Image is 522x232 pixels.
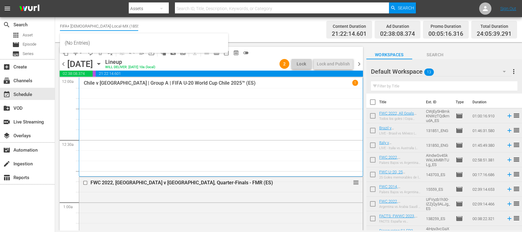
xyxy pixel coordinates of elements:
span: Episode [456,200,463,208]
a: FWC 2022, [GEOGRAPHIC_DATA] v [GEOGRAPHIC_DATA], Group Stage - FMR (ES) [379,199,420,217]
div: Argentina vs Arabia Saudí | Grupo C | Copa Mundial de la FIFA Catar 2022™ | Partido Completo [379,205,421,209]
span: Episode [456,215,463,222]
span: 02:38:08.374 [60,71,93,77]
span: Create [3,63,10,71]
a: FACTS: FWWC 2023, [GEOGRAPHIC_DATA] v [GEOGRAPHIC_DATA] (ES) [379,214,419,232]
td: 01:46:31.580 [470,123,504,138]
span: Episode [456,142,463,149]
svg: Add to Schedule [506,157,513,163]
span: reorder [513,127,520,134]
span: Live Streaming [3,118,10,126]
span: 21:22:14.601 [332,31,367,38]
span: Episode [456,186,463,193]
span: VOD [3,105,10,112]
span: 02:38:08.374 [380,31,415,38]
span: Lock [294,61,309,67]
span: 2 [280,61,289,66]
span: movie [456,127,463,134]
span: chevron_left [60,60,67,68]
span: 24:05:39.291 [477,31,512,38]
td: 00:38:22.321 [470,211,504,226]
div: WILL DELIVER: [DATE] 10a (local) [105,65,155,69]
a: Brazil v [GEOGRAPHIC_DATA] | Group C | FIFA U-20 World Cup Chile 2025™ (ES) [379,126,418,149]
td: 131850_ENG [424,138,453,153]
span: Automation [3,146,10,154]
div: Países Bajos vs Argentina | Semifinales | Copa Mundial de la FIFA Brasil 2014™ | Partido completo [379,190,421,194]
div: FACTS: España vs [GEOGRAPHIC_DATA] | [GEOGRAPHIC_DATA]/[GEOGRAPHIC_DATA] 2023 [379,219,421,223]
span: Asset [12,31,20,39]
a: FWC U-20, 25 Memorable Goals (ES) [379,170,418,179]
div: FWC 2022, [GEOGRAPHIC_DATA] v [GEOGRAPHIC_DATA], Quarter-Finals - FMR (ES) [91,180,329,186]
span: reorder [513,141,520,149]
span: menu [4,5,11,12]
span: Search [398,2,414,13]
button: reorder [353,179,359,185]
svg: Add to Schedule [506,127,513,134]
span: Schedule [3,91,10,98]
span: 13 [424,66,434,79]
span: toggle_off [243,50,249,56]
span: Channels [3,77,10,84]
div: Default Workspace [371,63,512,80]
div: 25 Goles memorables de la Copa Mundial Sub-20 de la FIFA [379,175,421,179]
a: FWC 2022, [GEOGRAPHIC_DATA] v [GEOGRAPHIC_DATA], Quarter-Finals - FMR (ES) [379,155,419,178]
span: Episode [456,112,463,120]
span: Workspaces [366,51,412,59]
div: Ad Duration [380,22,415,31]
div: Países Bajos vs Argentina | Cuartos de final | Copa Mundial de la FIFA Catar 2022™ | Partido Comp... [379,161,421,165]
div: Total Duration [477,22,512,31]
svg: Add to Schedule [506,112,513,119]
div: [DATE] [67,59,93,69]
th: Title [379,94,422,111]
span: Episode [12,41,20,48]
span: Episode [456,156,463,164]
span: Ingestion [3,160,10,168]
div: LIVE - Italia vs Australia | Grupo D | Copa Mundial Sub-20 de la FIFA [GEOGRAPHIC_DATA] 2025™ [379,146,421,150]
div: Lock and Publish [317,58,350,69]
div: LIVE - Brasil vs México | Grupo C | Copa Mundial Sub-20 de la FIFA [GEOGRAPHIC_DATA] 2025™ [379,131,421,135]
span: Episode [456,171,463,178]
div: Content Duration [332,22,367,31]
th: Type [452,94,469,111]
td: 131851_ENG [424,123,453,138]
td: UFVyzb1h30-IZZjQy3ALJg_ES [424,197,453,211]
a: FWC 2022, All Goals (ES) [379,111,416,120]
button: Lock and Publish [314,58,353,69]
span: Search [3,21,10,28]
span: reorder [513,156,520,163]
a: FWC 2014, [GEOGRAPHIC_DATA] v [GEOGRAPHIC_DATA], Semi-Finals - FMR (ES) [379,184,419,203]
svg: Add to Schedule [506,201,513,207]
span: preview_outlined [233,50,239,56]
img: ans4CAIJ8jUAAAAAAAAAAAAAAAAAAAAAAAAgQb4GAAAAAAAAAAAAAAAAAAAAAAAAJMjXAAAAAAAAAAAAAAAAAAAAAAAAgAT5G... [15,2,44,16]
svg: Add to Schedule [506,215,513,222]
span: 00:05:16.316 [93,71,96,77]
span: reorder [513,200,520,207]
td: 01:45:49.380 [470,138,504,153]
button: Search [389,2,416,13]
td: 02:58:51.381 [470,153,504,167]
svg: Add to Schedule [506,171,513,178]
span: reorder [513,112,520,119]
td: 00:17:16.686 [470,167,504,182]
td: 138259_ES [424,211,453,226]
td: 02:39:14.653 [470,182,504,197]
td: AIndwGv4SkWkLkIM8hTULg_ES [424,153,453,167]
div: (No Entries) [65,36,223,50]
span: reorder [513,171,520,178]
div: Todos los goles | Copa Mundial de la FIFA Catar 2022™ [379,117,421,121]
span: more_vert [510,68,517,75]
td: CWjEy5H8mkKNWzTQdkmudA_ES [424,109,453,123]
span: Overlays [3,132,10,139]
span: Reports [3,174,10,181]
th: Ext. ID [422,94,452,111]
p: Chile v [GEOGRAPHIC_DATA] | Group A | FIFA U-20 World Cup Chile 2025™ (ES) [84,80,256,86]
span: Asset [23,32,33,38]
button: Lock [292,59,311,69]
td: 02:09:14.466 [470,197,504,211]
td: 01:00:16.910 [470,109,504,123]
span: 21:22:14.601 [96,71,363,77]
span: View Backup [231,48,241,58]
td: 143703_ES [424,167,453,182]
span: Series [12,50,20,57]
div: Promo Duration [428,22,463,31]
